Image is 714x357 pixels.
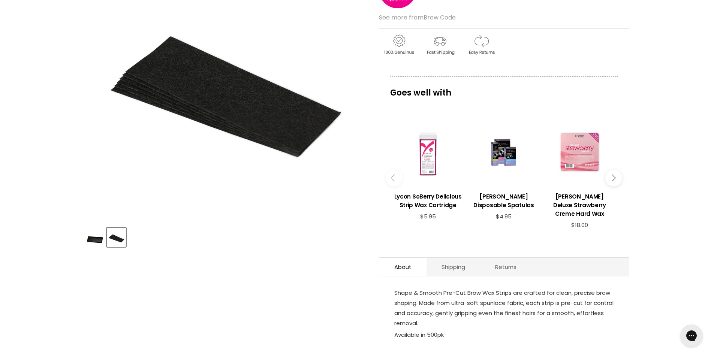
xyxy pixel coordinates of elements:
[394,289,614,327] span: Shape & Smooth Pre-Cut Brow Wax Strips are crafted for clean, precise brow shaping. Made from ult...
[677,322,707,350] iframe: Gorgias live chat messenger
[420,212,436,220] span: $5.95
[394,187,462,213] a: View product:Lycon SoBerry Delicious Strip Wax Cartridge
[108,229,125,246] img: Brow Code Shape & Smooth Pre-Cut Wax Strips
[461,33,501,56] img: returns.gif
[470,187,538,213] a: View product:Caron Disposable Spatulas
[470,192,538,209] h3: [PERSON_NAME] Disposable Spatulas
[390,76,618,101] p: Goes well with
[85,228,105,247] button: Brow Code Shape & Smooth Pre-Cut Wax Strips
[424,13,456,22] a: Brow Code
[545,192,614,218] h3: [PERSON_NAME] Deluxe Strawberry Creme Hard Wax
[480,258,531,276] a: Returns
[496,212,512,220] span: $4.95
[427,258,480,276] a: Shipping
[394,331,444,339] span: Available in 500pk
[379,33,419,56] img: genuine.gif
[394,192,462,209] h3: Lycon SoBerry Delicious Strip Wax Cartridge
[420,33,460,56] img: shipping.gif
[107,228,126,247] button: Brow Code Shape & Smooth Pre-Cut Wax Strips
[545,187,614,222] a: View product:Caron Deluxe Strawberry Creme Hard Wax
[84,226,367,247] div: Product thumbnails
[379,13,456,22] span: See more from
[86,229,104,246] img: Brow Code Shape & Smooth Pre-Cut Wax Strips
[379,258,427,276] a: About
[571,221,588,229] span: $18.00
